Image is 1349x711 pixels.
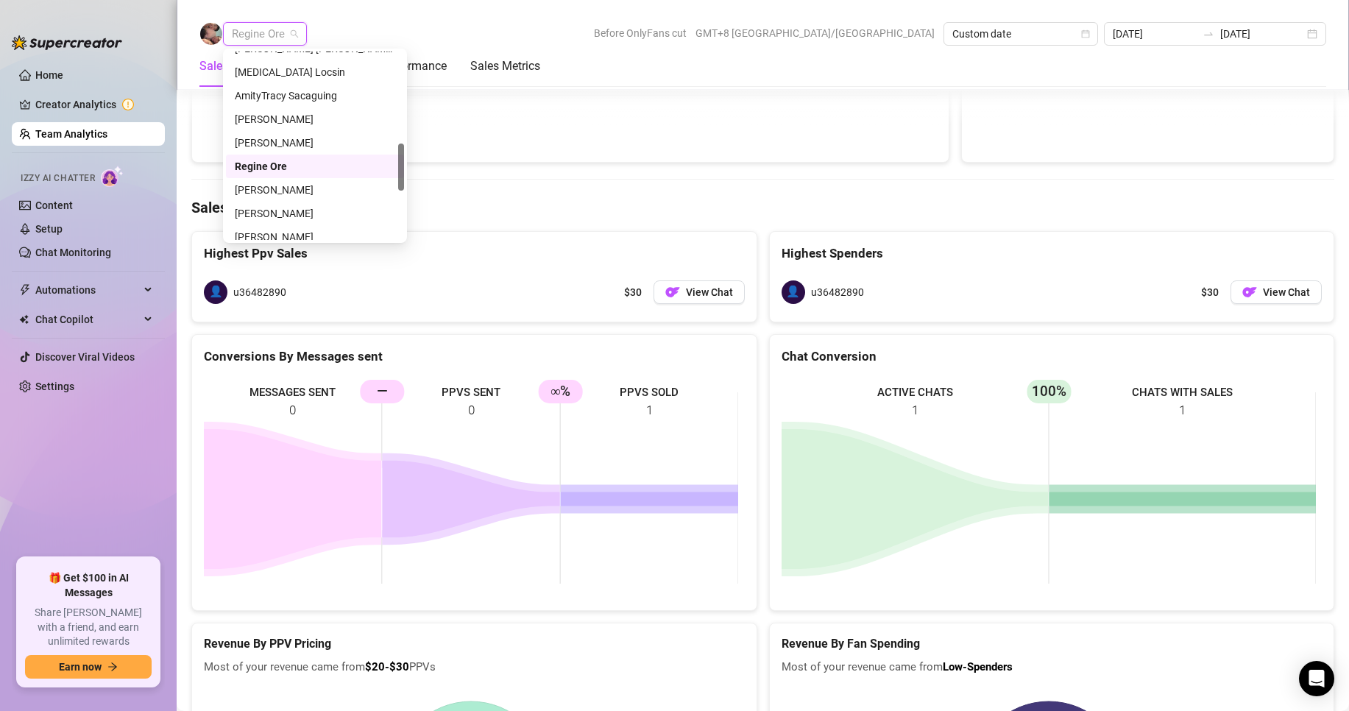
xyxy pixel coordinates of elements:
a: Team Analytics [35,128,107,140]
div: Chat Conversion [782,347,1323,367]
div: Highest Ppv Sales [204,244,745,263]
span: calendar [1081,29,1090,38]
span: $30 [624,284,642,300]
span: Earn now [59,661,102,673]
span: u36482890 [233,284,286,300]
div: [PERSON_NAME] [235,205,395,222]
span: Custom date [952,23,1089,45]
div: grace Kim [226,131,404,155]
div: Sales Metrics [470,57,540,75]
a: Chat Monitoring [35,247,111,258]
div: Exon Locsin [226,60,404,84]
div: [PERSON_NAME] [235,111,395,127]
a: Creator Analytics exclamation-circle [35,93,153,116]
span: Share [PERSON_NAME] with a friend, and earn unlimited rewards [25,606,152,649]
b: $20-$30 [365,660,409,673]
div: [PERSON_NAME] [235,229,395,245]
div: Performance [380,57,447,75]
a: Content [35,199,73,211]
div: AmityTracy Sacaguing [235,88,395,104]
div: Ken Sy [226,225,404,249]
span: u36482890 [811,284,864,300]
a: Discover Viral Videos [35,351,135,363]
span: Before OnlyFans cut [594,22,687,44]
img: Regine Ore [200,23,222,45]
span: Automations [35,278,140,302]
div: Highest Spenders [782,244,1323,263]
div: Open Intercom Messenger [1299,661,1334,696]
span: arrow-right [107,662,118,672]
span: thunderbolt [19,284,31,296]
img: logo-BBDzfeDw.svg [12,35,122,50]
span: View Chat [686,286,733,298]
div: Sales [199,57,228,75]
span: View Chat [1263,286,1310,298]
h4: Sales Metrics [191,197,281,218]
div: Arianna Aguilar [226,202,404,225]
span: to [1203,28,1214,40]
div: AmityTracy Sacaguing [226,84,404,107]
div: Conversions By Messages sent [204,347,745,367]
span: GMT+8 [GEOGRAPHIC_DATA]/[GEOGRAPHIC_DATA] [695,22,935,44]
a: Home [35,69,63,81]
div: [PERSON_NAME] [235,182,395,198]
span: 👤 [782,280,805,304]
span: Most of your revenue came from PPVs [204,659,745,676]
input: End date [1220,26,1304,42]
button: OFView Chat [1231,280,1322,304]
div: [PERSON_NAME] [235,135,395,151]
b: Low-Spenders [943,660,1013,673]
span: 👤 [204,280,227,304]
img: OF [1242,285,1257,300]
div: Mary Jane Moreno [226,107,404,131]
a: Settings [35,381,74,392]
span: Chat Copilot [35,308,140,331]
span: Most of your revenue came from [782,659,1323,676]
span: Regine Ore [232,23,298,45]
input: Start date [1113,26,1197,42]
span: $30 [1201,284,1219,300]
img: AI Chatter [101,166,124,187]
span: Izzy AI Chatter [21,171,95,185]
button: Earn nowarrow-right [25,655,152,679]
span: swap-right [1203,28,1214,40]
div: Regine Ore [235,158,395,174]
h5: Revenue By Fan Spending [782,635,1323,653]
img: OF [665,285,680,300]
a: Setup [35,223,63,235]
img: Chat Copilot [19,314,29,325]
h5: Revenue By PPV Pricing [204,635,745,653]
div: [MEDICAL_DATA] Locsin [235,64,395,80]
button: OFView Chat [654,280,745,304]
div: Regine Ore [226,155,404,178]
span: 🎁 Get $100 in AI Messages [25,571,152,600]
div: Adrian Custodio [226,178,404,202]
